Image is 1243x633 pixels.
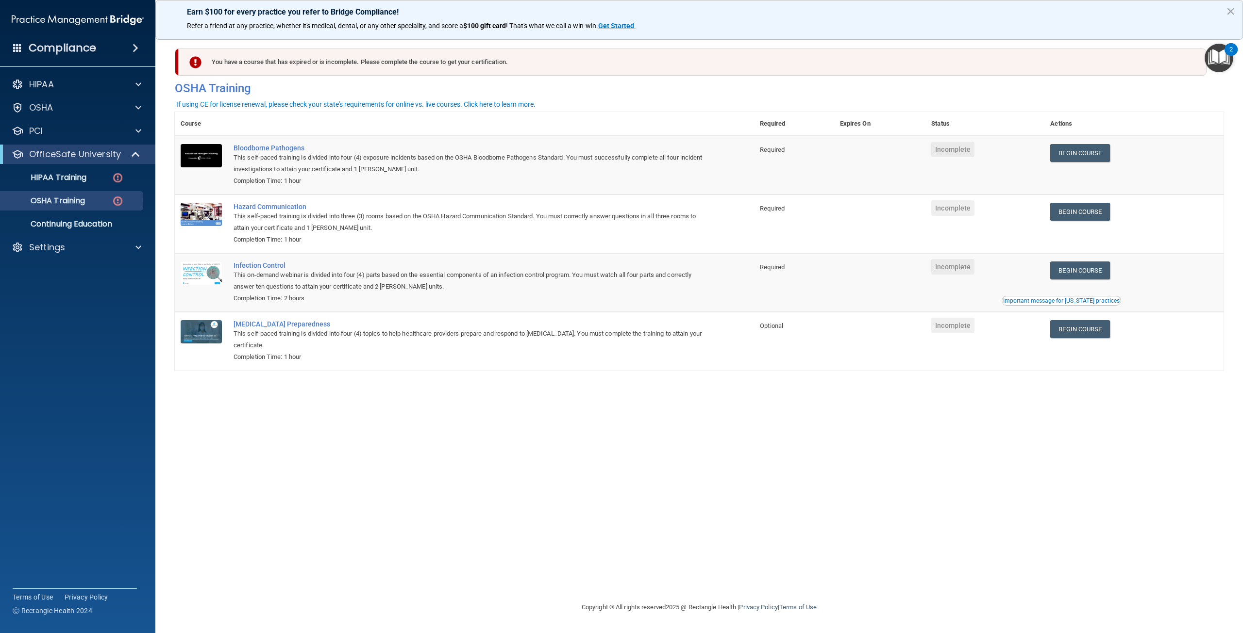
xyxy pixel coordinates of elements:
a: Privacy Policy [739,603,777,611]
div: If using CE for license renewal, please check your state's requirements for online vs. live cours... [176,101,536,108]
th: Course [175,112,228,136]
div: Completion Time: 2 hours [234,292,705,304]
div: Completion Time: 1 hour [234,234,705,245]
div: This on-demand webinar is divided into four (4) parts based on the essential components of an inf... [234,269,705,292]
p: PCI [29,125,43,137]
strong: Get Started [598,22,634,30]
p: HIPAA Training [6,173,86,182]
span: ! That's what we call a win-win. [506,22,598,30]
span: Ⓒ Rectangle Health 2024 [13,606,92,616]
p: Earn $100 for every practice you refer to Bridge Compliance! [187,7,1211,16]
span: Incomplete [931,318,974,333]
p: HIPAA [29,79,54,90]
img: PMB logo [12,10,144,30]
div: This self-paced training is divided into four (4) exposure incidents based on the OSHA Bloodborne... [234,152,705,175]
a: PCI [12,125,141,137]
span: Incomplete [931,200,974,216]
strong: $100 gift card [463,22,506,30]
div: Copyright © All rights reserved 2025 @ Rectangle Health | | [522,592,876,623]
a: Begin Course [1050,320,1109,338]
th: Expires On [834,112,926,136]
p: Continuing Education [6,219,139,229]
a: OSHA [12,102,141,114]
a: Terms of Use [779,603,817,611]
h4: OSHA Training [175,81,1224,95]
a: HIPAA [12,79,141,90]
div: You have a course that has expired or is incomplete. Please complete the course to get your certi... [179,49,1207,76]
a: Get Started [598,22,636,30]
a: Bloodborne Pathogens [234,144,705,152]
button: Open Resource Center, 2 new notifications [1205,44,1233,72]
p: OSHA Training [6,196,85,206]
button: Read this if you are a dental practitioner in the state of CA [1002,296,1121,306]
div: Important message for [US_STATE] practices [1003,298,1120,304]
th: Required [754,112,834,136]
span: Incomplete [931,142,974,157]
img: danger-circle.6113f641.png [112,172,124,184]
img: danger-circle.6113f641.png [112,195,124,207]
div: This self-paced training is divided into three (3) rooms based on the OSHA Hazard Communication S... [234,211,705,234]
button: If using CE for license renewal, please check your state's requirements for online vs. live cours... [175,99,537,109]
div: Completion Time: 1 hour [234,175,705,187]
th: Actions [1044,112,1224,136]
a: [MEDICAL_DATA] Preparedness [234,320,705,328]
a: Terms of Use [13,592,53,602]
a: Begin Course [1050,144,1109,162]
span: Required [760,146,785,153]
a: Begin Course [1050,203,1109,221]
h4: Compliance [29,41,96,55]
span: Refer a friend at any practice, whether it's medical, dental, or any other speciality, and score a [187,22,463,30]
p: OfficeSafe University [29,148,121,160]
span: Required [760,263,785,271]
a: Hazard Communication [234,203,705,211]
p: OSHA [29,102,53,114]
p: Settings [29,242,65,253]
iframe: Drift Widget Chat Controller [1075,564,1231,603]
a: Settings [12,242,141,253]
div: This self-paced training is divided into four (4) topics to help healthcare providers prepare and... [234,328,705,351]
a: Begin Course [1050,261,1109,279]
th: Status [925,112,1044,136]
a: Privacy Policy [65,592,108,602]
img: exclamation-circle-solid-danger.72ef9ffc.png [189,56,202,68]
span: Required [760,205,785,212]
a: Infection Control [234,261,705,269]
span: Incomplete [931,259,974,275]
button: Close [1226,3,1235,19]
div: 2 [1229,49,1233,62]
a: OfficeSafe University [12,148,141,160]
div: Completion Time: 1 hour [234,351,705,363]
span: Optional [760,322,783,329]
